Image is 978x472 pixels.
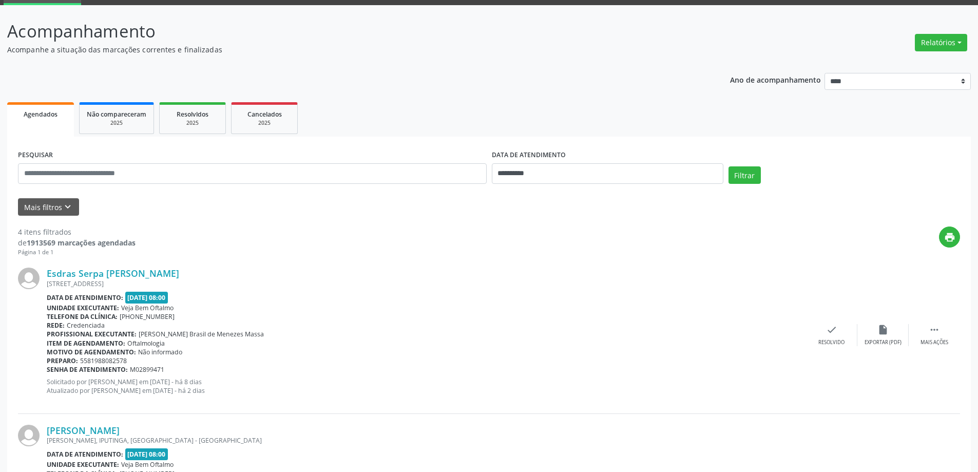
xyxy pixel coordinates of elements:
[47,377,806,395] p: Solicitado por [PERSON_NAME] em [DATE] - há 8 dias Atualizado por [PERSON_NAME] em [DATE] - há 2 ...
[47,348,136,356] b: Motivo de agendamento:
[80,356,127,365] span: 5581988082578
[944,232,955,243] i: print
[818,339,845,346] div: Resolvido
[18,248,136,257] div: Página 1 de 1
[47,365,128,374] b: Senha de atendimento:
[7,18,682,44] p: Acompanhamento
[47,293,123,302] b: Data de atendimento:
[18,268,40,289] img: img
[138,348,182,356] span: Não informado
[47,339,125,348] b: Item de agendamento:
[915,34,967,51] button: Relatórios
[47,321,65,330] b: Rede:
[18,147,53,163] label: PESQUISAR
[47,450,123,459] b: Data de atendimento:
[130,365,164,374] span: M02899471
[62,201,73,213] i: keyboard_arrow_down
[120,312,175,321] span: [PHONE_NUMBER]
[929,324,940,335] i: 
[730,73,821,86] p: Ano de acompanhamento
[24,110,57,119] span: Agendados
[18,237,136,248] div: de
[139,330,264,338] span: [PERSON_NAME] Brasil de Menezes Massa
[67,321,105,330] span: Credenciada
[728,166,761,184] button: Filtrar
[247,110,282,119] span: Cancelados
[7,44,682,55] p: Acompanhe a situação das marcações correntes e finalizadas
[939,226,960,248] button: print
[18,425,40,446] img: img
[167,119,218,127] div: 2025
[177,110,208,119] span: Resolvidos
[921,339,948,346] div: Mais ações
[47,279,806,288] div: [STREET_ADDRESS]
[47,268,179,279] a: Esdras Serpa [PERSON_NAME]
[18,226,136,237] div: 4 itens filtrados
[877,324,889,335] i: insert_drive_file
[47,330,137,338] b: Profissional executante:
[27,238,136,248] strong: 1913569 marcações agendadas
[47,312,118,321] b: Telefone da clínica:
[492,147,566,163] label: DATA DE ATENDIMENTO
[47,356,78,365] b: Preparo:
[125,448,168,460] span: [DATE] 08:00
[87,110,146,119] span: Não compareceram
[47,460,119,469] b: Unidade executante:
[826,324,837,335] i: check
[121,304,174,312] span: Veja Bem Oftalmo
[239,119,290,127] div: 2025
[121,460,174,469] span: Veja Bem Oftalmo
[47,436,806,445] div: [PERSON_NAME], IPUTINGA, [GEOGRAPHIC_DATA] - [GEOGRAPHIC_DATA]
[47,425,120,436] a: [PERSON_NAME]
[125,292,168,304] span: [DATE] 08:00
[865,339,902,346] div: Exportar (PDF)
[47,304,119,312] b: Unidade executante:
[127,339,165,348] span: Oftalmologia
[87,119,146,127] div: 2025
[18,198,79,216] button: Mais filtroskeyboard_arrow_down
